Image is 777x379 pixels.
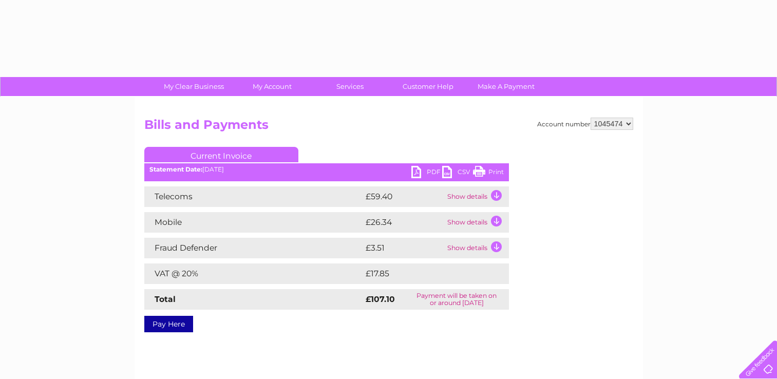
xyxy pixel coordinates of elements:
[366,294,395,304] strong: £107.10
[363,186,445,207] td: £59.40
[144,263,363,284] td: VAT @ 20%
[144,238,363,258] td: Fraud Defender
[464,77,548,96] a: Make A Payment
[363,238,445,258] td: £3.51
[151,77,236,96] a: My Clear Business
[230,77,314,96] a: My Account
[144,316,193,332] a: Pay Here
[445,238,509,258] td: Show details
[308,77,392,96] a: Services
[445,186,509,207] td: Show details
[144,118,633,137] h2: Bills and Payments
[144,186,363,207] td: Telecoms
[411,166,442,181] a: PDF
[144,166,509,173] div: [DATE]
[155,294,176,304] strong: Total
[405,289,508,310] td: Payment will be taken on or around [DATE]
[144,212,363,233] td: Mobile
[473,166,504,181] a: Print
[386,77,470,96] a: Customer Help
[363,212,445,233] td: £26.34
[537,118,633,130] div: Account number
[363,263,487,284] td: £17.85
[144,147,298,162] a: Current Invoice
[149,165,202,173] b: Statement Date:
[445,212,509,233] td: Show details
[442,166,473,181] a: CSV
